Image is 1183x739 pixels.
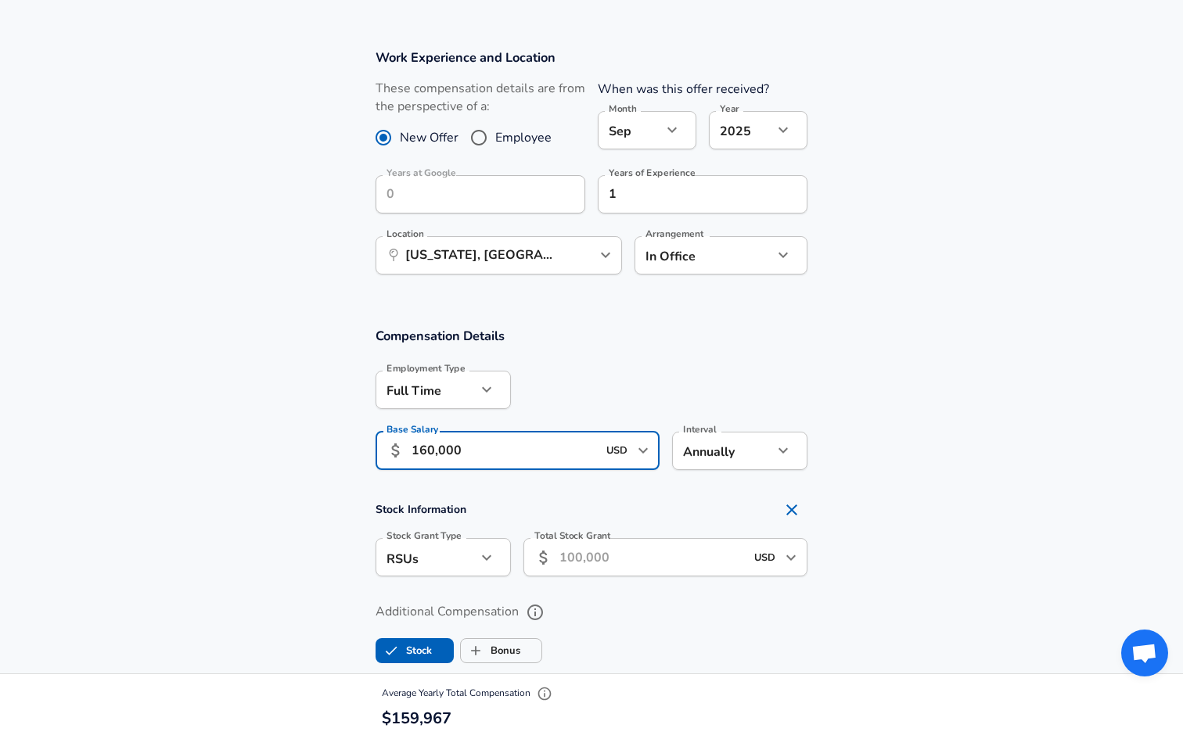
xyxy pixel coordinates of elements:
input: USD [750,545,781,569]
label: Total Stock Grant [534,531,611,540]
label: Year [720,104,739,113]
span: Stock [376,636,406,665]
input: 100,000 [559,538,745,576]
h3: Compensation Details [376,327,807,345]
span: 159,967 [391,708,451,729]
button: BonusBonus [460,638,542,663]
label: When was this offer received? [598,81,769,98]
span: Average Yearly Total Compensation [382,687,556,699]
label: Additional Compensation [376,599,807,626]
label: Stock [376,636,432,665]
div: Sep [598,111,662,149]
div: 2025 [709,111,773,149]
button: Explain Total Compensation [533,682,556,705]
label: Bonus [461,636,520,665]
button: StockStock [376,638,454,663]
input: USD [602,439,633,463]
div: In Office [635,236,750,274]
label: Years at Google [387,168,456,178]
h4: Stock Information [376,494,807,526]
label: Month [609,104,636,113]
label: Interval [683,425,717,434]
button: Open [595,244,617,266]
input: 100,000 [412,432,597,470]
button: Open [632,439,654,461]
label: These compensation details are from the perspective of a: [376,80,585,116]
label: Employment Type [387,364,466,373]
button: Open [780,547,802,569]
span: Employee [495,128,552,147]
label: Stock Grant Type [387,531,462,540]
div: RSUs [376,538,476,576]
span: Bonus [461,636,491,665]
span: $ [382,708,391,729]
button: Remove Section [776,494,807,526]
div: Open chat [1121,630,1168,676]
label: Base Salary [387,425,438,434]
div: Full Time [376,371,476,409]
h3: Work Experience and Location [376,48,807,66]
label: Years of Experience [609,168,695,178]
input: 7 [598,175,773,213]
span: New Offer [400,128,458,147]
label: Arrangement [645,229,703,239]
input: 0 [376,175,551,213]
button: help [522,599,548,626]
div: Annually [672,432,773,470]
label: Location [387,229,423,239]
